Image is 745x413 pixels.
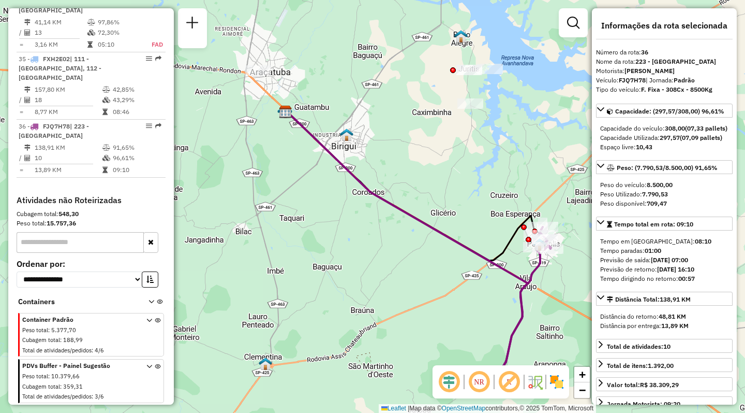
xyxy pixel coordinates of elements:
td: 05:10 [97,39,140,50]
a: Capacidade: (297,57/308,00) 96,61% [596,104,733,118]
strong: 00:57 [678,275,695,282]
strong: (07,33 pallets) [685,124,727,132]
strong: 36 [641,48,648,56]
td: 157,80 KM [34,84,102,95]
div: Cubagem total: [17,209,166,219]
span: Containers [18,296,135,307]
div: Atividade não roteirizada - BAR DO MINEIRO [456,65,482,75]
div: Distância por entrega: [600,321,728,331]
span: − [579,383,586,396]
img: Fluxo de ruas [527,374,543,390]
i: % de utilização do peso [87,19,95,25]
a: Leaflet [381,405,406,412]
span: | 111 - [GEOGRAPHIC_DATA], 112 - [GEOGRAPHIC_DATA] [19,55,101,81]
a: Nova sessão e pesquisa [182,12,203,36]
span: 10.379,66 [51,373,80,380]
a: OpenStreetMap [442,405,486,412]
em: Opções [146,55,152,62]
i: % de utilização do peso [102,87,110,93]
strong: [PERSON_NAME] [624,67,675,75]
i: Distância Total [24,19,31,25]
td: / [19,95,24,105]
div: Peso: (7.790,53/8.500,00) 91,65% [596,176,733,212]
td: 91,65% [112,143,161,153]
span: | 223 - [GEOGRAPHIC_DATA] [19,122,89,139]
strong: 15.757,36 [47,219,76,227]
div: Número da rota: [596,48,733,57]
strong: (07,09 pallets) [680,134,722,141]
div: Previsão de saída: [600,255,728,265]
strong: 223 - [GEOGRAPHIC_DATA] [635,58,716,65]
i: Tempo total em rota [87,41,93,48]
span: 5.377,70 [51,326,76,334]
i: Total de Atividades [24,97,31,103]
span: 359,31 [63,383,83,390]
div: Distância Total:138,91 KM [596,308,733,335]
span: Total de atividades/pedidos [22,347,92,354]
div: Capacidade Utilizada: [600,133,728,143]
strong: FJQ7H78 [619,76,646,84]
img: CLEMENTINA [259,357,272,371]
img: BREJO ALEGRE [454,30,468,43]
strong: F. Fixa - 308Cx - 8500Kg [641,86,712,93]
i: % de utilização da cubagem [87,30,95,36]
td: FAD [140,39,163,50]
span: PDVs Buffer - Painel Sugestão [22,361,134,371]
img: 625 UDC Light Campus Universitário [277,105,291,119]
td: 18 [34,95,102,105]
a: Distância Total:138,91 KM [596,292,733,306]
td: 41,14 KM [34,17,87,27]
a: Total de itens:1.392,00 [596,358,733,372]
button: Ordem crescente [142,272,158,288]
a: Exibir filtros [563,12,584,33]
div: Peso Utilizado: [600,190,728,199]
span: Peso do veículo: [600,181,673,189]
div: Tempo em [GEOGRAPHIC_DATA]: [600,237,728,246]
img: CDD Araçatuba [279,105,292,119]
span: Peso total [22,326,48,334]
a: Zoom in [574,367,590,382]
span: | [408,405,409,412]
div: Peso disponível: [600,199,728,208]
div: Veículo: [596,76,733,85]
div: Capacidade do veículo: [600,124,728,133]
span: Total de atividades/pedidos [22,393,92,400]
span: 138,91 KM [660,295,691,303]
span: FXH2E02 [43,55,70,63]
strong: Padrão [674,76,695,84]
em: Rota exportada [155,55,161,62]
td: / [19,27,24,38]
span: Ocultar deslocamento [437,369,461,394]
span: | Jornada: [646,76,695,84]
div: Tempo total em rota: 09:10 [596,233,733,288]
div: Peso total: [17,219,166,228]
i: Distância Total [24,87,31,93]
div: Previsão de retorno: [600,265,728,274]
div: Atividade não roteirizada - BIG MART CENTRO DE C [532,234,558,245]
span: : [92,347,93,354]
td: 08:46 [112,107,161,117]
span: 35 - [19,55,101,81]
i: Total de Atividades [24,155,31,161]
span: Tempo total em rota: 09:10 [614,220,693,228]
span: 36 - [19,122,89,139]
td: 8,77 KM [34,107,102,117]
strong: 01:00 [645,247,661,254]
span: : [48,326,50,334]
div: Map data © contributors,© 2025 TomTom, Microsoft [379,404,596,413]
span: Container Padrão [22,315,134,324]
div: Atividade não roteirizada - MARLENE APARECIDA [457,98,483,109]
span: : [48,373,50,380]
td: 42,85% [112,84,161,95]
div: Tempo dirigindo no retorno: [600,274,728,283]
span: FJQ7H78 [43,122,70,130]
span: Exibir rótulo [497,369,521,394]
i: % de utilização do peso [102,145,110,151]
strong: 297,57 [660,134,680,141]
div: Atividade não roteirizada - COML. PROD. ALIM. RO [245,65,271,76]
strong: R$ 38.309,29 [640,381,679,389]
td: 97,86% [97,17,140,27]
strong: 13,89 KM [661,322,689,330]
i: % de utilização da cubagem [102,155,110,161]
strong: 7.790,53 [642,190,668,198]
